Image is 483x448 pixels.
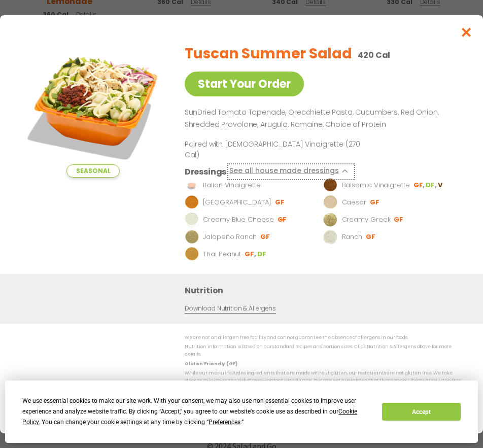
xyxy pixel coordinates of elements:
[366,232,376,241] li: GF
[413,180,426,189] li: GF
[185,343,463,359] p: Nutrition information is based on our standard recipes and portion sizes. Click Nutrition & Aller...
[185,284,468,296] h3: Nutrition
[203,214,273,224] p: Creamy Blue Cheese
[203,249,241,259] p: Thai Peanut
[323,178,337,192] img: Dressing preview image for Balsamic Vinaigrette
[260,232,271,241] li: GF
[245,249,257,258] li: GF
[185,247,199,261] img: Dressing preview image for Thai Peanut
[185,195,199,209] img: Dressing preview image for BBQ Ranch
[358,49,390,61] p: 420 Cal
[185,229,199,244] img: Dressing preview image for Jalapeño Ranch
[323,229,337,244] img: Dressing preview image for Ranch
[185,212,199,226] img: Dressing preview image for Creamy Blue Cheese
[185,165,227,178] h3: Dressings
[185,303,276,313] a: Download Nutrition & Allergens
[209,419,240,426] span: Preferences
[342,231,363,242] p: Ranch
[275,197,286,206] li: GF
[185,107,459,131] p: SunDried Tomato Tapenade, Orecchiette Pasta, Cucumbers, Red Onion, Shredded Provolone, Arugula, R...
[203,231,257,242] p: Jalapeño Ranch
[185,139,372,160] p: Paired with [DEMOGRAPHIC_DATA] Vinaigrette (270 Cal)
[22,36,164,178] img: Featured product photo for Tuscan Summer Salad
[342,214,391,224] p: Creamy Greek
[185,360,237,366] strong: Gluten Friendly (GF)
[257,249,267,258] li: DF
[342,197,366,207] p: Caesar
[185,334,463,341] p: We are not an allergen free facility and cannot guarantee the absence of allergens in our foods.
[185,72,304,96] a: Start Your Order
[185,369,463,385] p: While our menu includes ingredients that are made without gluten, our restaurants are not gluten ...
[22,396,370,428] div: We use essential cookies to make our site work. With your consent, we may also use non-essential ...
[185,43,352,64] h2: Tuscan Summer Salad
[323,212,337,226] img: Dressing preview image for Creamy Greek
[438,180,443,189] li: V
[203,197,271,207] p: [GEOGRAPHIC_DATA]
[229,165,353,178] button: See all house made dressings
[342,180,410,190] p: Balsamic Vinaigrette
[323,195,337,209] img: Dressing preview image for Caesar
[426,180,437,189] li: DF
[450,15,483,49] button: Close modal
[66,164,120,178] span: Seasonal
[203,180,260,190] p: Italian Vinaigrette
[394,215,404,224] li: GF
[185,178,199,192] img: Dressing preview image for Italian Vinaigrette
[5,381,478,443] div: Cookie Consent Prompt
[370,197,381,206] li: GF
[382,403,460,421] button: Accept
[278,215,288,224] li: GF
